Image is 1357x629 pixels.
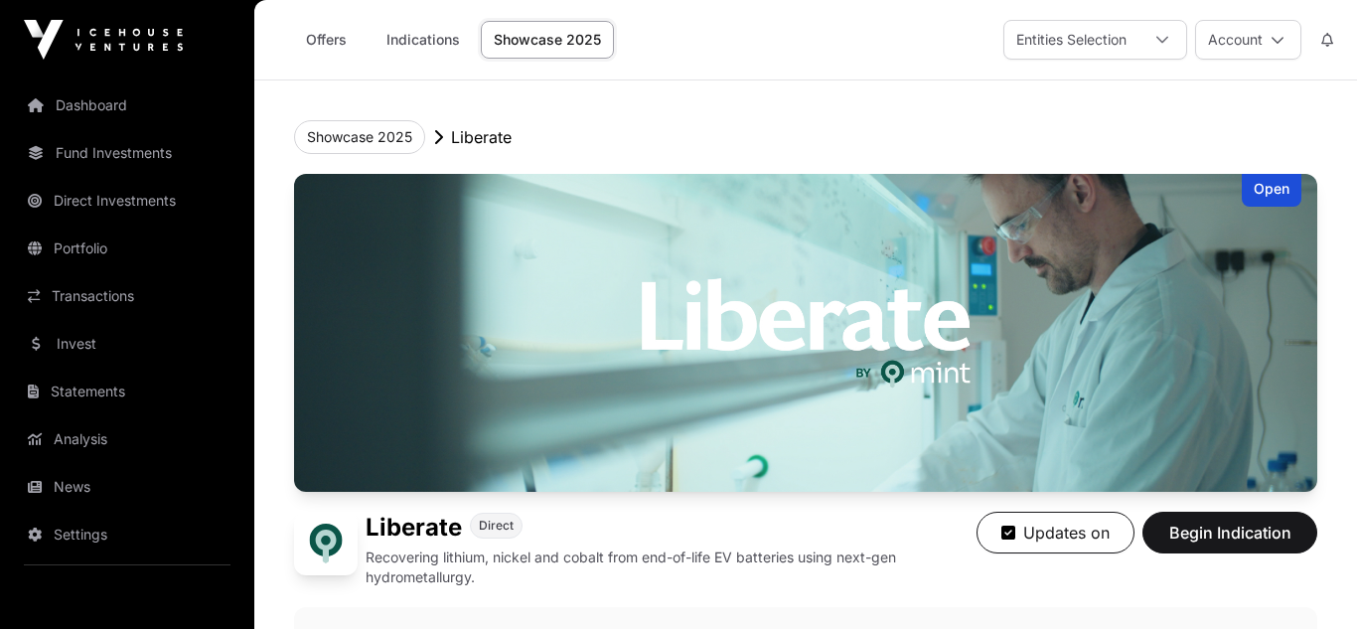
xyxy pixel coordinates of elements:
[451,125,512,149] p: Liberate
[977,512,1134,553] button: Updates on
[1195,20,1301,60] button: Account
[24,20,183,60] img: Icehouse Ventures Logo
[374,21,473,59] a: Indications
[16,274,238,318] a: Transactions
[366,512,462,544] h1: Liberate
[294,120,425,154] button: Showcase 2025
[16,83,238,127] a: Dashboard
[16,322,238,366] a: Invest
[16,417,238,461] a: Analysis
[16,513,238,556] a: Settings
[286,21,366,59] a: Offers
[479,518,514,534] span: Direct
[1242,174,1301,207] div: Open
[294,174,1317,492] img: Liberate
[16,465,238,509] a: News
[481,21,614,59] a: Showcase 2025
[1167,521,1292,545] span: Begin Indication
[16,179,238,223] a: Direct Investments
[16,131,238,175] a: Fund Investments
[16,370,238,413] a: Statements
[1004,21,1138,59] div: Entities Selection
[16,227,238,270] a: Portfolio
[366,548,977,587] p: Recovering lithium, nickel and cobalt from end-of-life EV batteries using next-gen hydrometallurgy.
[294,512,358,575] img: Liberate
[1142,532,1317,551] a: Begin Indication
[1142,512,1317,553] button: Begin Indication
